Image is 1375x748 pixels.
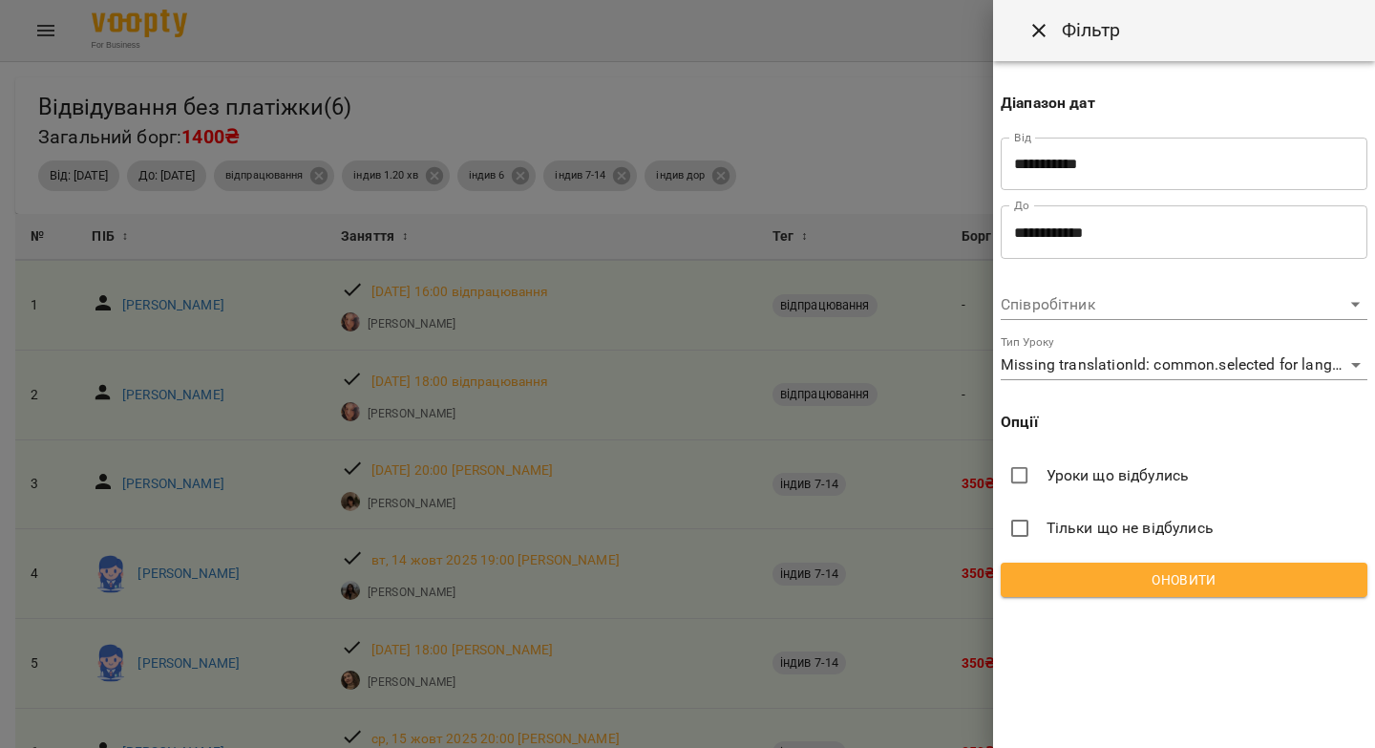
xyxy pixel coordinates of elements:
[1016,8,1062,53] button: Close
[1047,464,1190,487] span: Уроки що відбулись
[1001,563,1367,597] button: Оновити
[1001,336,1053,348] label: Тип Уроку
[1001,92,1367,115] p: Діапазон дат
[1001,351,1367,381] div: Missing translationId: common.selected for language: uk_UA: 5
[1001,411,1367,434] p: Опції
[1047,517,1214,540] span: Тільки що не відбулись
[1062,15,1121,45] h6: Фільтр
[1016,568,1352,591] span: Оновити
